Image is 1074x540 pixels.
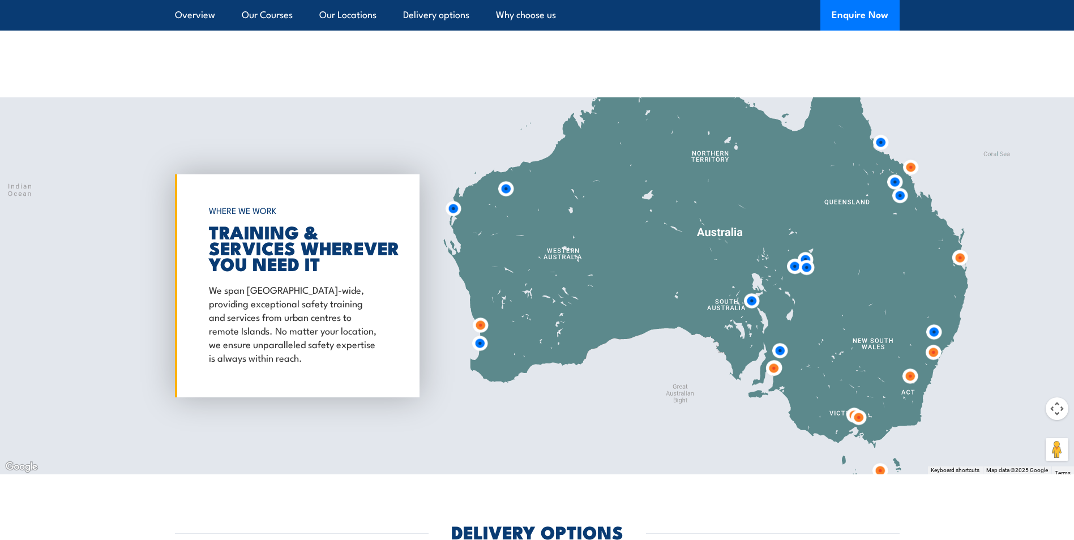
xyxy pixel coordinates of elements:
[1046,397,1068,420] button: Map camera controls
[209,282,380,364] p: We span [GEOGRAPHIC_DATA]-wide, providing exceptional safety training and services from urban cen...
[931,466,979,474] button: Keyboard shortcuts
[209,224,380,271] h2: TRAINING & SERVICES WHEREVER YOU NEED IT
[451,524,623,539] h2: DELIVERY OPTIONS
[1046,438,1068,461] button: Drag Pegman onto the map to open Street View
[3,460,40,474] a: Open this area in Google Maps (opens a new window)
[986,467,1048,473] span: Map data ©2025 Google
[3,460,40,474] img: Google
[1055,470,1071,476] a: Terms (opens in new tab)
[209,200,380,221] h6: WHERE WE WORK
